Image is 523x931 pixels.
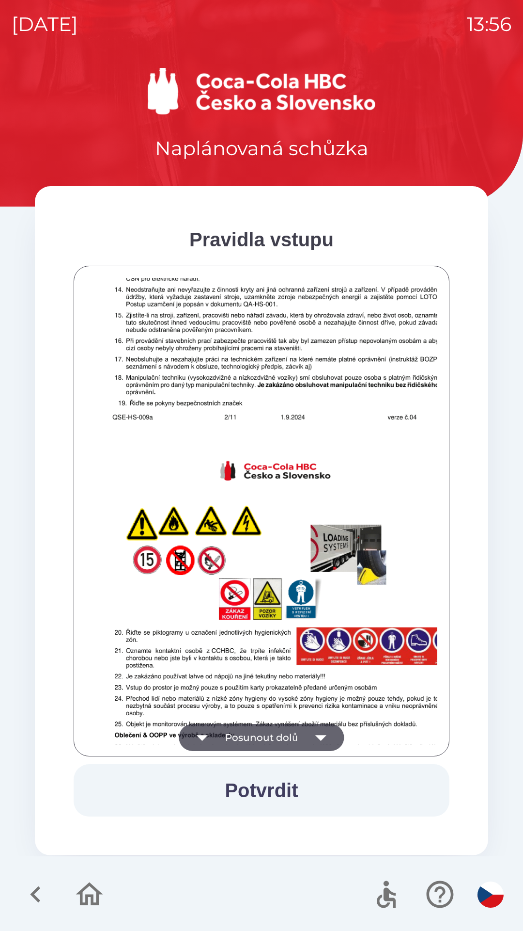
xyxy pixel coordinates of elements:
div: Pravidla vstupu [74,225,449,254]
p: 13:56 [467,10,511,39]
img: cs flag [477,882,504,908]
p: Naplánovaná schůzka [155,134,369,163]
button: Potvrdit [74,764,449,817]
button: Posunout dolů [179,724,344,751]
img: Logo [35,68,488,114]
p: [DATE] [12,10,78,39]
